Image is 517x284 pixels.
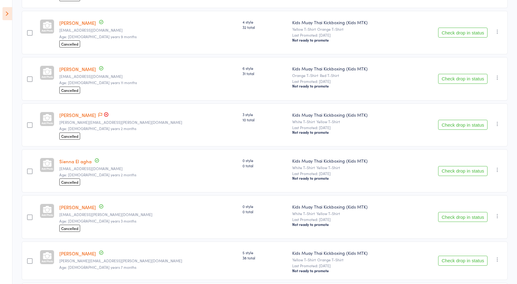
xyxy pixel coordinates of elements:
button: Check drop in status [438,74,488,84]
a: [PERSON_NAME] [59,204,96,210]
div: Kids Muay Thai Kickboxing (Kids MTK) [292,204,402,210]
div: Yellow T-Shirt [292,258,402,262]
span: Age: [DEMOGRAPHIC_DATA] years 3 months [59,218,136,223]
small: Last Promoted: [DATE] [292,79,402,83]
span: Cancelled [59,40,80,47]
div: Not ready to promote [292,268,402,273]
small: Last Promoted: [DATE] [292,171,402,176]
small: Info@buildacon.com.au [59,166,237,171]
div: Orange T-Shirt [292,73,402,77]
small: Last Promoted: [DATE] [292,264,402,268]
div: Kids Muay Thai Kickboxing (Kids MTK) [292,158,402,164]
a: [PERSON_NAME] [59,112,96,118]
small: alex.ehsani@isochem.com.au [59,120,237,124]
small: Last Promoted: [DATE] [292,125,402,130]
small: Last Promoted: [DATE] [292,33,402,37]
button: Check drop in status [438,256,488,266]
span: 5 style [243,250,287,255]
div: Kids Muay Thai Kickboxing (Kids MTK) [292,112,402,118]
span: Cancelled [59,178,80,186]
span: Cancelled [59,225,80,232]
span: 38 total [243,255,287,260]
button: Check drop in status [438,28,488,38]
span: 0 total [243,209,287,214]
span: Yellow T-Shirt [316,211,340,216]
div: Kids Muay Thai Kickboxing (Kids MTK) [292,250,402,256]
small: davisjjj@gmail.com [59,28,237,32]
span: Yellow T-Shirt [316,119,340,124]
span: 0 style [243,158,287,163]
div: Kids Muay Thai Kickboxing (Kids MTK) [292,65,402,72]
button: Check drop in status [438,120,488,130]
small: Last Promoted: [DATE] [292,217,402,222]
span: Orange T-Shirt [317,257,343,262]
div: White T-Shirt [292,211,402,215]
div: White T-Shirt [292,119,402,124]
a: [PERSON_NAME] [59,20,96,26]
small: Sarah.x.geng@gmail.com [59,259,237,263]
div: Yellow T-Shirt [292,27,402,31]
span: 0 total [243,163,287,168]
span: 10 total [243,117,287,122]
span: 4 style [243,19,287,25]
span: 31 total [243,71,287,76]
div: Not ready to promote [292,222,402,227]
span: Age: [DEMOGRAPHIC_DATA] years 2 months [59,172,136,177]
span: Cancelled [59,133,80,140]
span: Age: [DEMOGRAPHIC_DATA] years 11 months [59,80,137,85]
span: Age: [DEMOGRAPHIC_DATA] years 7 months [59,264,136,270]
span: Age: [DEMOGRAPHIC_DATA] years 2 months [59,126,136,131]
div: Not ready to promote [292,83,402,88]
button: Check drop in status [438,166,488,176]
div: Not ready to promote [292,176,402,181]
div: White T-Shirt [292,165,402,169]
small: rima@frangos.com.au [59,212,237,217]
span: 0 style [243,204,287,209]
span: 32 total [243,25,287,30]
div: Not ready to promote [292,38,402,43]
span: Cancelled [59,87,80,94]
span: Yellow T-Shirt [316,165,340,170]
div: Not ready to promote [292,130,402,135]
div: Kids Muay Thai Kickboxing (Kids MTK) [292,19,402,25]
span: Orange T-Shirt [317,26,343,32]
span: Red T-Shirt [320,73,339,78]
a: Sienna El agha [59,158,92,165]
button: Check drop in status [438,212,488,222]
a: [PERSON_NAME] [59,66,96,72]
span: 6 style [243,65,287,71]
small: zaim_elle@hotmail.com [59,74,237,79]
span: Age: [DEMOGRAPHIC_DATA] years 9 months [59,34,137,39]
a: [PERSON_NAME] [59,250,96,257]
span: 3 style [243,112,287,117]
